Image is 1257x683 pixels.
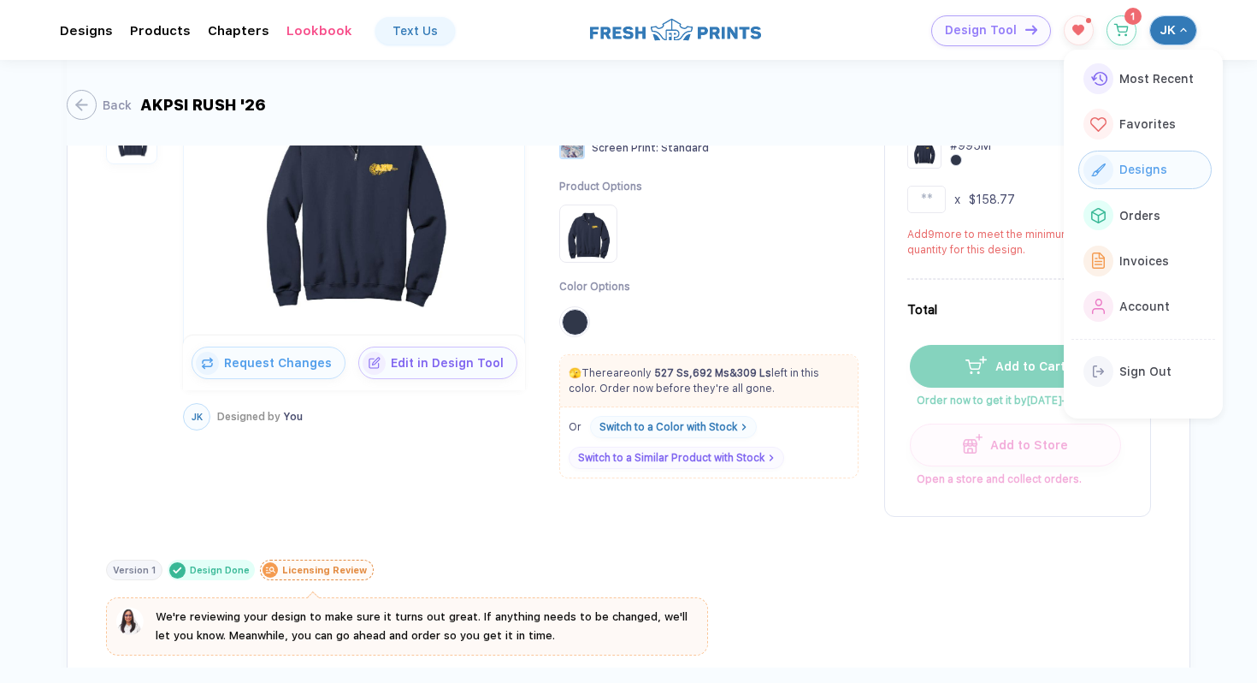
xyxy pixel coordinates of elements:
[140,96,266,114] div: AKPSI RUSH '26
[1119,365,1171,378] span: Sign Out
[188,63,520,332] img: 1760032873417qerxj_nt_front.png
[217,411,280,423] span: Designed by
[392,24,438,38] div: Text Us
[1119,209,1160,223] span: Orders
[559,137,585,159] img: Screen Print
[560,365,858,396] p: There are only left in this color. Order now before they're all gone.
[116,608,698,645] button: We're reviewing your design to make sure it turns out great. If anything needs to be changed, we'...
[156,610,688,642] span: We're reviewing your design to make sure it turns out great. If anything needs to be changed, we'...
[592,142,658,154] span: Screen Print :
[1119,117,1176,131] span: Favorites
[654,367,689,379] strong: 527 Ss
[1091,208,1106,223] img: link to icon
[192,412,203,423] span: JK
[196,352,219,375] img: icon
[1149,15,1197,45] button: JK
[661,142,709,154] span: Standard
[286,23,352,39] div: LookbookToggle dropdown menu chapters
[1090,72,1107,86] img: link to icon
[217,411,303,423] div: You
[1093,365,1105,377] img: link to icon
[931,15,1051,46] button: Design Toolicon
[590,16,761,43] img: logo
[737,367,771,379] strong: 309 Ls
[954,191,960,208] div: x
[386,356,516,370] span: Edit in Design Tool
[578,452,764,464] div: Switch to a Similar Product with Stock
[1078,60,1212,98] button: link to iconMost Recent
[286,23,352,39] div: Lookbook
[60,23,113,39] div: DesignsToggle dropdown menu
[599,421,737,433] div: Switch to a Color with Stock
[1078,105,1212,144] button: link to iconFavorites
[569,421,581,433] span: Or
[67,90,132,120] button: Back
[693,367,737,379] span: &
[969,191,1015,208] div: $158.77
[590,416,757,438] a: Switch to a Color with Stock
[963,434,983,454] img: icon
[1092,252,1106,269] img: link to icon
[950,137,991,154] div: # 995M
[1092,299,1106,314] img: link to icon
[1091,163,1106,176] img: link to icon
[654,367,693,379] span: ,
[116,608,144,635] img: sophie
[693,367,729,379] strong: 692 Ms
[987,359,1065,373] span: Add to Cart
[945,23,1017,38] span: Design Tool
[907,300,937,319] div: Total
[559,280,642,294] div: Color Options
[208,23,269,39] div: ChaptersToggle dropdown menu chapters
[363,352,386,375] img: icon
[1119,163,1167,176] span: Designs
[910,466,1119,485] span: Open a store and collect orders.
[190,565,250,576] div: Design Done
[1086,18,1091,23] sup: 1
[910,424,1121,466] button: iconAdd to Store
[907,227,1128,258] div: Add 9 more to meet the minimum order quantity for this design.
[910,388,1119,407] span: Order now to get it by [DATE]–[DATE]
[219,356,345,370] span: Request Changes
[569,367,581,379] span: 🫣
[910,345,1121,388] button: iconAdd to Cart
[983,438,1069,452] span: Add to Store
[1025,25,1037,34] img: icon
[569,447,784,469] a: Switch to a Similar Product with Stock
[1124,8,1142,25] sup: 1
[130,23,191,39] div: ProductsToggle dropdown menu
[1078,287,1212,325] button: link to iconAccount
[1078,353,1212,391] button: link to iconSign Out
[358,347,517,379] button: iconEdit in Design Tool
[965,356,987,373] img: icon
[1078,151,1212,189] button: link to iconDesigns
[375,17,455,45] a: Text Us
[192,347,345,379] button: iconRequest Changes
[1090,117,1107,132] img: link to icon
[907,134,941,169] img: Design Group Summary Cell
[559,180,642,194] div: Product Options
[1119,254,1169,268] span: Invoices
[1119,300,1170,313] span: Account
[1078,241,1212,280] button: link to iconInvoices
[113,565,156,576] div: Version 1
[183,403,210,431] button: JK
[103,98,132,112] div: Back
[1078,196,1212,235] button: link to iconOrders
[1160,22,1176,38] span: JK
[1130,11,1135,21] span: 1
[563,208,614,259] img: Product Option
[282,565,367,576] div: Licensing Review
[1119,72,1194,86] span: Most Recent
